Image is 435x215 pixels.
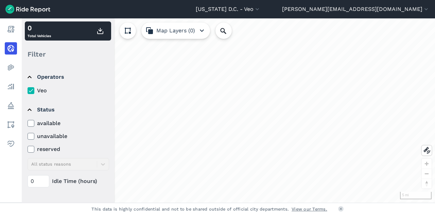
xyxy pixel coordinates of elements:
a: Realtime [5,42,17,55]
div: Total Vehicles [28,23,51,39]
div: Idle Time (hours) [28,175,109,187]
button: Map Layers (0) [141,22,210,39]
a: Analyze [5,80,17,93]
label: unavailable [28,132,109,140]
label: available [28,119,109,127]
a: Areas [5,119,17,131]
a: Policy [5,99,17,112]
div: 0 [28,23,51,33]
summary: Operators [28,67,108,87]
img: Ride Report [5,5,50,14]
button: [US_STATE] D.C. - Veo [196,5,261,13]
div: loading [22,18,435,203]
a: Heatmaps [5,61,17,74]
input: Search Location or Vehicles [215,22,243,39]
label: reserved [28,145,109,153]
div: Filter [25,44,111,65]
a: Health [5,138,17,150]
a: View our Terms. [292,206,327,212]
summary: Status [28,100,108,119]
button: [PERSON_NAME][EMAIL_ADDRESS][DOMAIN_NAME] [282,5,430,13]
a: Report [5,23,17,35]
label: Veo [28,87,109,95]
